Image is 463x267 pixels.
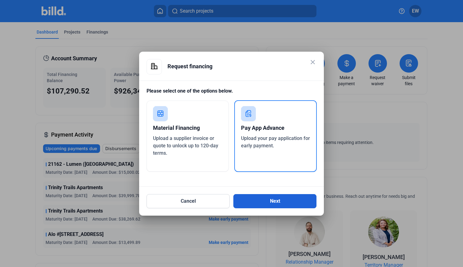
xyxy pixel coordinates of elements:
button: Cancel [147,194,230,208]
div: Material Financing [153,121,222,135]
span: Upload a supplier invoice or quote to unlock up to 120-day terms. [153,135,218,156]
span: Upload your pay application for early payment. [241,135,310,149]
button: Next [233,194,316,208]
div: Pay App Advance [241,121,310,135]
div: Please select one of the options below. [147,87,316,101]
div: Request financing [167,59,316,74]
mat-icon: close [309,58,316,66]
